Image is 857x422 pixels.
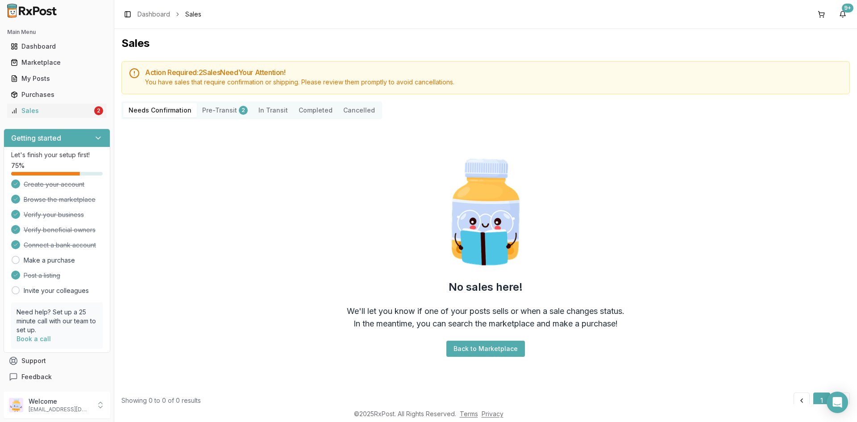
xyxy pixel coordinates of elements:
div: In the meantime, you can search the marketplace and make a purchase! [354,318,618,330]
p: [EMAIL_ADDRESS][DOMAIN_NAME] [29,406,91,413]
a: Sales2 [7,103,107,119]
h2: Main Menu [7,29,107,36]
p: Need help? Set up a 25 minute call with our team to set up. [17,308,97,334]
img: Smart Pill Bottle [428,155,543,269]
span: Sales [185,10,201,19]
span: Create your account [24,180,84,189]
a: Dashboard [7,38,107,54]
a: Invite your colleagues [24,286,89,295]
button: 1 [813,393,830,409]
h1: Sales [121,36,850,50]
button: 9+ [836,7,850,21]
div: You have sales that require confirmation or shipping. Please review them promptly to avoid cancel... [145,78,842,87]
button: Pre-Transit [197,103,253,117]
img: RxPost Logo [4,4,61,18]
h2: No sales here! [449,280,523,294]
a: My Posts [7,71,107,87]
a: Purchases [7,87,107,103]
a: Book a call [17,335,51,343]
span: Verify your business [24,210,84,219]
span: Post a listing [24,271,60,280]
p: Let's finish your setup first! [11,150,103,159]
a: Marketplace [7,54,107,71]
button: Cancelled [338,103,380,117]
button: My Posts [4,71,110,86]
img: User avatar [9,398,23,412]
a: Make a purchase [24,256,75,265]
span: Browse the marketplace [24,195,96,204]
button: In Transit [253,103,293,117]
a: Privacy [482,410,503,418]
button: Marketplace [4,55,110,70]
button: Back to Marketplace [446,341,525,357]
button: Purchases [4,88,110,102]
span: Verify beneficial owners [24,226,96,234]
span: Feedback [21,372,52,381]
div: Sales [11,106,92,115]
a: Terms [460,410,478,418]
button: Support [4,353,110,369]
a: Dashboard [137,10,170,19]
span: Connect a bank account [24,241,96,250]
div: Dashboard [11,42,103,51]
div: We'll let you know if one of your posts sells or when a sale changes status. [347,305,624,318]
p: Welcome [29,397,91,406]
div: Showing 0 to 0 of 0 results [121,396,201,405]
div: Purchases [11,90,103,99]
div: 2 [94,106,103,115]
h5: Action Required: 2 Sale s Need Your Attention! [145,69,842,76]
div: 2 [239,106,248,115]
button: Feedback [4,369,110,385]
div: Marketplace [11,58,103,67]
button: Completed [293,103,338,117]
nav: breadcrumb [137,10,201,19]
button: Needs Confirmation [123,103,197,117]
div: My Posts [11,74,103,83]
div: 9+ [842,4,853,13]
div: Open Intercom Messenger [827,392,848,413]
span: 75 % [11,161,25,170]
button: Sales2 [4,104,110,118]
h3: Getting started [11,133,61,143]
button: Dashboard [4,39,110,54]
